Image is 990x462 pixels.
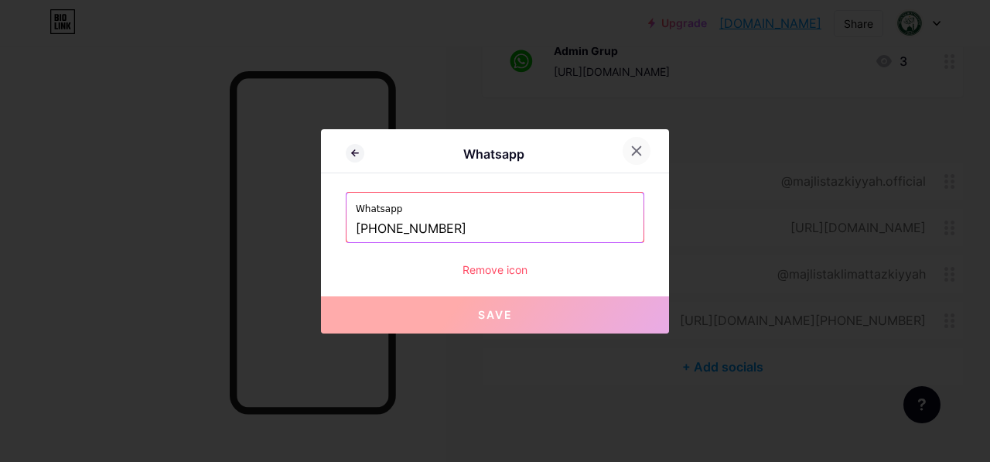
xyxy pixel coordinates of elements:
button: Save [321,296,669,334]
div: Remove icon [346,262,644,278]
label: Whatsapp [356,193,634,216]
span: Save [478,308,513,321]
div: Whatsapp [364,145,623,163]
input: +00000000000 (WhatsApp) [356,216,634,242]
